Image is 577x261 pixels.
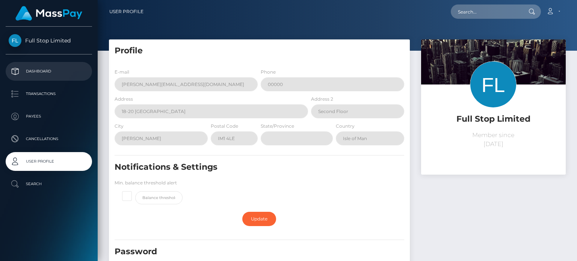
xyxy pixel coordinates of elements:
[115,123,124,130] label: City
[9,156,89,167] p: User Profile
[115,180,177,186] label: Min. balance threshold alert
[451,5,521,19] input: Search...
[6,175,92,193] a: Search
[9,133,89,145] p: Cancellations
[9,178,89,190] p: Search
[427,113,560,125] h5: Full Stop Limited
[6,152,92,171] a: User Profile
[211,123,238,130] label: Postal Code
[6,62,92,81] a: Dashboard
[15,6,82,21] img: MassPay Logo
[115,161,358,173] h5: Notifications & Settings
[115,246,358,258] h5: Password
[6,107,92,126] a: Payees
[261,69,276,75] label: Phone
[9,88,89,100] p: Transactions
[427,131,560,149] p: Member since [DATE]
[9,111,89,122] p: Payees
[9,66,89,77] p: Dashboard
[9,34,21,47] img: Full Stop Limited
[115,69,129,75] label: E-mail
[421,39,566,136] img: ...
[6,84,92,103] a: Transactions
[109,4,143,20] a: User Profile
[115,45,404,57] h5: Profile
[6,130,92,148] a: Cancellations
[311,96,333,103] label: Address 2
[336,123,355,130] label: Country
[242,212,276,226] a: Update
[115,96,133,103] label: Address
[261,123,294,130] label: State/Province
[6,37,92,44] span: Full Stop Limited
